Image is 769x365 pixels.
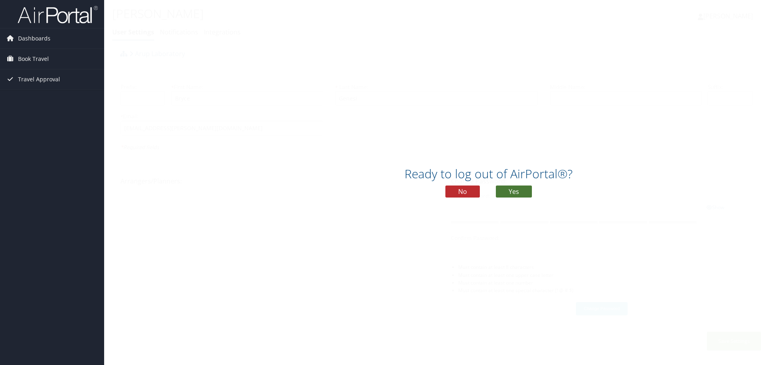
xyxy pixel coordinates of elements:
button: Yes [496,186,532,198]
span: Travel Approval [18,69,60,89]
span: Dashboards [18,28,50,48]
span: Book Travel [18,49,49,69]
button: No [445,186,480,198]
img: airportal-logo.png [18,5,98,24]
